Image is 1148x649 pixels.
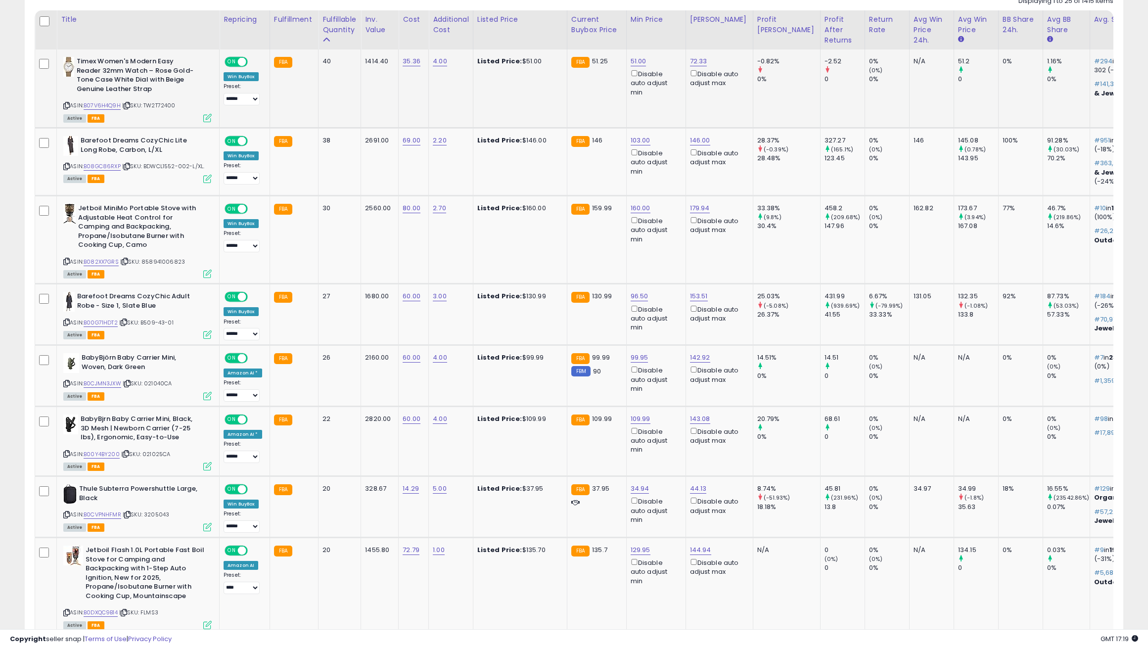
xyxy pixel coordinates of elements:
[274,415,292,425] small: FBA
[246,205,262,213] span: OFF
[757,154,820,163] div: 28.48%
[869,371,909,380] div: 0%
[1003,353,1035,362] div: 0%
[958,154,998,163] div: 143.95
[1047,310,1090,319] div: 57.33%
[1047,424,1061,432] small: (0%)
[246,354,262,363] span: OFF
[477,57,559,66] div: $51.00
[88,331,104,339] span: FBA
[825,14,861,46] div: Profit After Returns
[825,353,865,362] div: 14.51
[477,56,522,66] b: Listed Price:
[869,213,883,221] small: (0%)
[85,634,127,644] a: Terms of Use
[690,545,711,555] a: 144.94
[764,213,781,221] small: (9.8%)
[1003,14,1039,35] div: BB Share 24h.
[84,510,121,519] a: B0CVPNHFMR
[122,162,204,170] span: | SKU: BDWCL1552-002-L/XL.
[63,415,212,469] div: ASIN:
[433,353,447,363] a: 4.00
[274,292,292,303] small: FBA
[571,366,591,376] small: FBM
[246,416,262,424] span: OFF
[958,292,998,301] div: 132.35
[82,353,202,374] b: BabyBjörn Baby Carrier Mini, Woven, Dark Green
[224,230,262,252] div: Preset:
[63,331,86,339] span: All listings currently available for purchase on Amazon
[226,293,238,301] span: ON
[964,302,988,310] small: (-1.08%)
[84,319,118,327] a: B00G71HDT2
[593,367,601,376] span: 90
[226,137,238,145] span: ON
[433,414,447,424] a: 4.00
[224,83,262,105] div: Preset:
[690,414,710,424] a: 143.08
[1094,353,1103,362] span: #7
[958,353,991,362] div: N/A
[964,213,986,221] small: (3.94%)
[322,57,353,66] div: 40
[690,426,745,445] div: Disable auto adjust max
[825,222,865,231] div: 147.96
[592,136,602,145] span: 146
[869,292,909,301] div: 6.67%
[764,302,788,310] small: (-5.08%)
[1047,75,1090,84] div: 0%
[477,136,522,145] b: Listed Price:
[690,291,708,301] a: 153.51
[84,450,120,459] a: B00Y4BY200
[869,310,909,319] div: 33.33%
[958,35,964,44] small: Avg Win Price.
[631,365,678,393] div: Disable auto adjust min
[914,292,946,301] div: 131.05
[831,302,860,310] small: (939.69%)
[757,204,820,213] div: 33.38%
[690,484,707,494] a: 44.13
[365,353,391,362] div: 2160.00
[757,222,820,231] div: 30.4%
[123,379,172,387] span: | SKU: 021040CA
[1047,432,1090,441] div: 0%
[77,57,197,96] b: Timex Women's Modern Easy Reader 32mm Watch – Rose Gold-Tone Case White Dial with Beige Genuine L...
[1047,415,1090,423] div: 0%
[63,114,86,123] span: All listings currently available for purchase on Amazon
[84,379,121,388] a: B0CJMN3JXW
[1047,57,1090,66] div: 1.16%
[322,292,353,301] div: 27
[224,219,259,228] div: Win BuyBox
[477,14,563,25] div: Listed Price
[433,14,469,35] div: Additional Cost
[690,365,745,384] div: Disable auto adjust max
[571,353,590,364] small: FBA
[1047,371,1090,380] div: 0%
[757,14,816,35] div: Profit [PERSON_NAME]
[88,270,104,278] span: FBA
[119,319,174,326] span: | SKU: B509-43-01
[869,136,909,145] div: 0%
[757,415,820,423] div: 20.79%
[1003,57,1035,66] div: 0%
[831,213,860,221] small: (209.68%)
[322,136,353,145] div: 38
[128,634,172,644] a: Privacy Policy
[757,136,820,145] div: 28.37%
[964,145,986,153] small: (0.78%)
[274,136,292,147] small: FBA
[63,546,83,565] img: 41a3kFMKeNL._SL40_.jpg
[757,292,820,301] div: 25.03%
[1003,204,1035,213] div: 77%
[477,292,559,301] div: $130.99
[757,353,820,362] div: 14.51%
[690,215,745,234] div: Disable auto adjust max
[571,14,622,35] div: Current Buybox Price
[631,426,678,455] div: Disable auto adjust min
[825,57,865,66] div: -2.52
[958,415,991,423] div: N/A
[1047,222,1090,231] div: 14.6%
[1054,145,1079,153] small: (30.03%)
[1047,136,1090,145] div: 91.28%
[825,310,865,319] div: 41.55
